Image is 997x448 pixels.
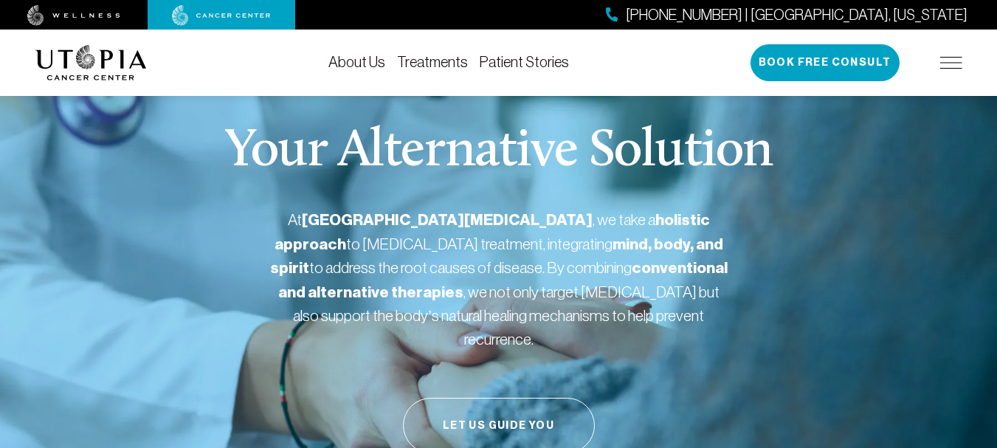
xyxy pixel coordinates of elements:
[224,125,773,179] p: Your Alternative Solution
[606,4,967,26] a: [PHONE_NUMBER] | [GEOGRAPHIC_DATA], [US_STATE]
[328,54,385,70] a: About Us
[275,210,710,254] strong: holistic approach
[35,45,147,80] img: logo
[278,258,728,302] strong: conventional and alternative therapies
[626,4,967,26] span: [PHONE_NUMBER] | [GEOGRAPHIC_DATA], [US_STATE]
[751,44,900,81] button: Book Free Consult
[480,54,569,70] a: Patient Stories
[27,5,120,26] img: wellness
[940,57,962,69] img: icon-hamburger
[397,54,468,70] a: Treatments
[302,210,593,230] strong: [GEOGRAPHIC_DATA][MEDICAL_DATA]
[172,5,271,26] img: cancer center
[270,208,728,351] p: At , we take a to [MEDICAL_DATA] treatment, integrating to address the root causes of disease. By...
